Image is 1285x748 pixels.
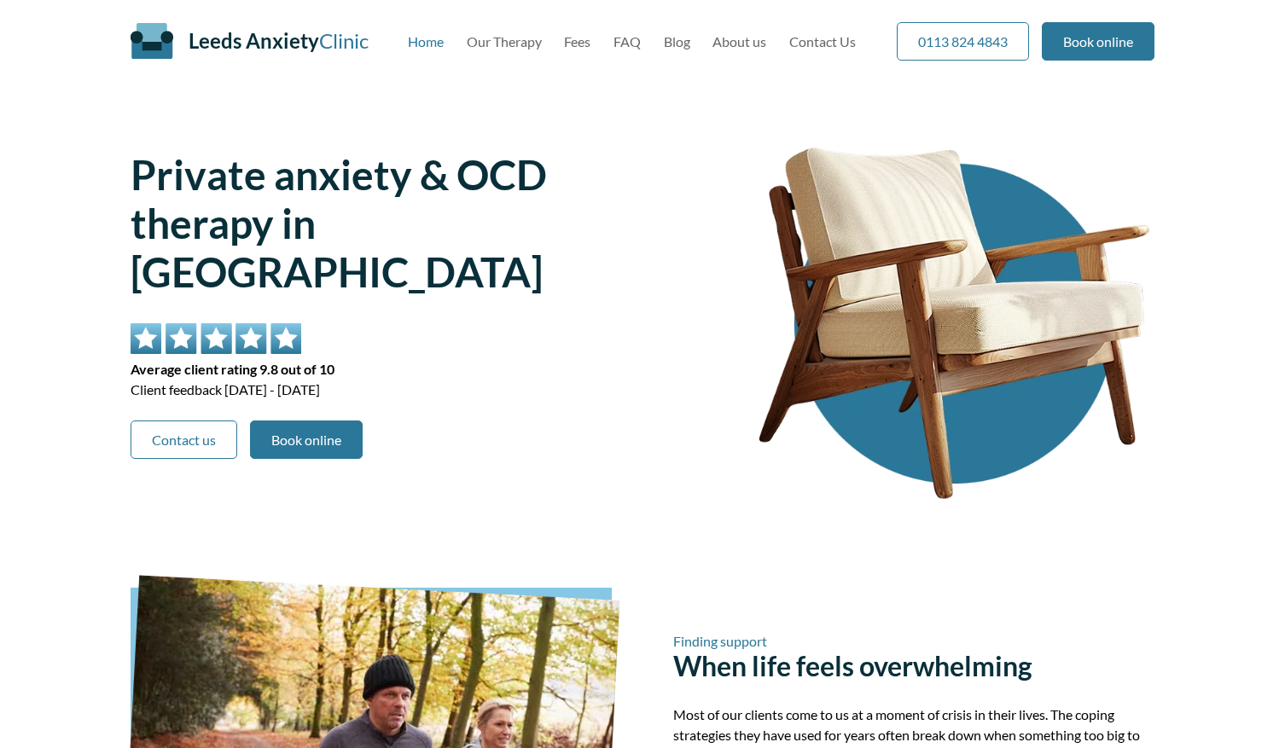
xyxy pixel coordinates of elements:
a: Contact us [131,420,237,459]
a: Blog [664,33,690,49]
a: Home [408,33,444,49]
a: Contact Us [789,33,856,49]
img: 5 star rating [131,323,301,354]
a: Leeds AnxietyClinic [189,28,369,53]
span: Finding support [673,633,1154,649]
a: Book online [250,420,363,459]
a: Book online [1042,22,1154,61]
span: Leeds Anxiety [189,28,319,53]
div: Client feedback [DATE] - [DATE] [131,323,692,400]
a: About us [712,33,766,49]
a: 0113 824 4843 [897,22,1029,61]
a: FAQ [613,33,641,49]
span: Average client rating 9.8 out of 10 [131,359,692,380]
h2: When life feels overwhelming [673,633,1154,682]
a: Our Therapy [467,33,542,49]
a: Fees [564,33,590,49]
h1: Private anxiety & OCD therapy in [GEOGRAPHIC_DATA] [131,150,692,296]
